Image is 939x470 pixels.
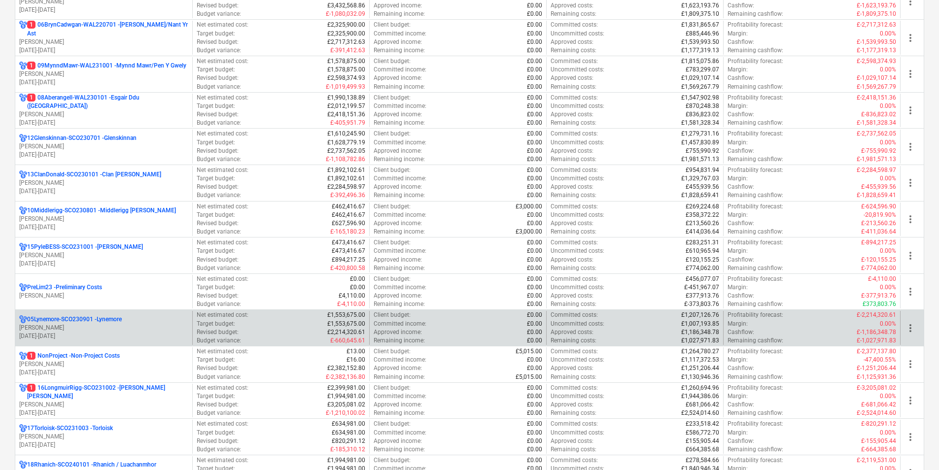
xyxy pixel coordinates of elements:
p: Cashflow : [728,110,754,119]
p: Margin : [728,102,748,110]
span: more_vert [904,68,916,80]
p: £1,831,865.67 [681,21,719,29]
p: £0.00 [527,94,542,102]
iframe: Chat Widget [890,423,939,470]
span: more_vert [904,141,916,153]
p: £0.00 [527,38,542,46]
p: Remaining income : [374,46,425,55]
p: £-165,180.23 [330,228,365,236]
p: [PERSON_NAME] [19,142,188,151]
p: 0.00% [880,138,896,147]
p: £-1,828,659.41 [857,191,896,200]
p: Committed costs : [551,21,598,29]
p: Uncommitted costs : [551,66,604,74]
p: Remaining cashflow : [728,155,783,164]
p: [DATE] - [DATE] [19,6,188,14]
span: more_vert [904,395,916,406]
p: £-836,823.02 [861,110,896,119]
p: Remaining cashflow : [728,83,783,91]
p: Margin : [728,30,748,38]
p: Remaining cashflow : [728,119,783,127]
p: Committed costs : [551,130,598,138]
p: Committed income : [374,66,426,74]
p: £-1,108,782.86 [326,155,365,164]
p: £783,299.07 [686,66,719,74]
p: Cashflow : [728,147,754,155]
p: Remaining income : [374,155,425,164]
p: £2,418,151.36 [327,110,365,119]
p: Committed costs : [551,57,598,66]
p: £1,569,267.79 [681,83,719,91]
p: £283,251.31 [686,238,719,247]
p: £-1,177,319.13 [857,46,896,55]
p: Remaining income : [374,191,425,200]
p: Uncommitted costs : [551,30,604,38]
p: £-411,036.64 [861,228,896,236]
p: Net estimated cost : [197,57,248,66]
p: £1,547,902.98 [681,94,719,102]
p: £0.00 [527,102,542,110]
p: £-624,596.90 [861,202,896,211]
p: 16LongmuirRigg-SCO231002 - [PERSON_NAME] [PERSON_NAME] [27,384,188,401]
p: £1,329,767.03 [681,174,719,183]
div: 109MynndMawr-WAL231001 -Mynnd Mawr/Pen Y Gwely[PERSON_NAME][DATE]-[DATE] [19,62,188,87]
p: Remaining costs : [551,228,596,236]
p: Cashflow : [728,1,754,10]
p: £0.00 [527,130,542,138]
p: £1,981,571.13 [681,155,719,164]
p: £1,892,102.61 [327,166,365,174]
p: £-392,496.36 [330,191,365,200]
div: Project has multi currencies enabled [19,243,27,251]
p: £0.00 [527,183,542,191]
p: £0.00 [527,138,542,147]
p: £2,284,598.97 [327,183,365,191]
p: Approved costs : [551,1,593,10]
p: £2,012,199.57 [327,102,365,110]
p: Profitability forecast : [728,130,783,138]
p: Revised budget : [197,74,239,82]
p: £-455,939.56 [861,183,896,191]
p: Committed costs : [551,166,598,174]
p: £2,598,374.93 [327,74,365,82]
div: 17Torloisk-SCO231003 -Torloisk[PERSON_NAME][DATE]-[DATE] [19,424,188,449]
p: £3,000.00 [516,202,542,211]
div: Project has multi currencies enabled [19,134,27,142]
p: £-1,080,032.09 [326,10,365,18]
div: 116LongmuirRigg-SCO231002 -[PERSON_NAME] [PERSON_NAME][PERSON_NAME][DATE]-[DATE] [19,384,188,418]
p: £-2,598,374.93 [857,57,896,66]
p: Approved income : [374,74,422,82]
p: Revised budget : [197,219,239,228]
p: £-2,717,312.63 [857,21,896,29]
p: £1,578,875.00 [327,57,365,66]
p: Approved costs : [551,74,593,82]
p: £-2,737,562.05 [857,130,896,138]
p: Remaining costs : [551,10,596,18]
p: Remaining cashflow : [728,228,783,236]
span: more_vert [904,286,916,298]
p: Budget variance : [197,46,241,55]
p: £473,416.67 [332,247,365,255]
p: £269,224.68 [686,202,719,211]
p: £954,831.94 [686,166,719,174]
p: £-391,412.63 [330,46,365,55]
p: £1,990,138.89 [327,94,365,102]
p: Remaining cashflow : [728,191,783,200]
p: Remaining income : [374,228,425,236]
p: Margin : [728,66,748,74]
p: £0.00 [527,211,542,219]
p: Remaining costs : [551,191,596,200]
p: Remaining costs : [551,155,596,164]
p: Budget variance : [197,155,241,164]
span: more_vert [904,250,916,262]
p: Remaining cashflow : [728,46,783,55]
p: [PERSON_NAME] [19,38,188,46]
p: Approved costs : [551,183,593,191]
p: £1,457,830.89 [681,138,719,147]
p: £0.00 [527,119,542,127]
p: [PERSON_NAME] [19,360,188,369]
p: Approved income : [374,1,422,10]
p: Uncommitted costs : [551,174,604,183]
p: 08Aberangell-WAL230101 - Esgair Ddu ([GEOGRAPHIC_DATA]) [27,94,188,110]
p: Target budget : [197,30,235,38]
div: Project has multi currencies enabled [19,384,27,401]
